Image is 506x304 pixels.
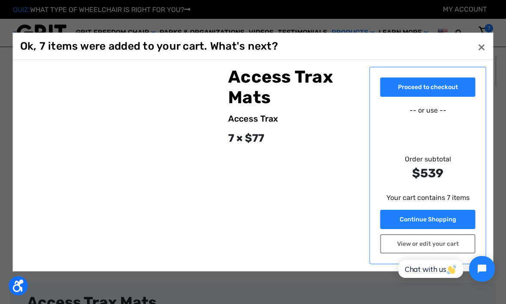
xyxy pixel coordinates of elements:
iframe: Tidio Chat [389,249,502,289]
a: View or edit your cart [380,234,476,253]
div: Access Trax [228,112,359,125]
div: 7 × $77 [228,130,359,146]
img: Access Trax Mats [30,67,218,233]
div: Order subtotal [380,154,476,182]
h1: Ok, 7 items were added to your cart. What's next? [20,40,278,53]
p: Your cart contains 7 items [380,193,476,203]
p: -- or use -- [380,105,476,116]
a: Continue Shopping [380,210,476,229]
span: × [478,39,485,55]
h2: Access Trax Mats [228,67,359,108]
strong: $539 [380,164,476,182]
a: Proceed to checkout [380,77,476,97]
